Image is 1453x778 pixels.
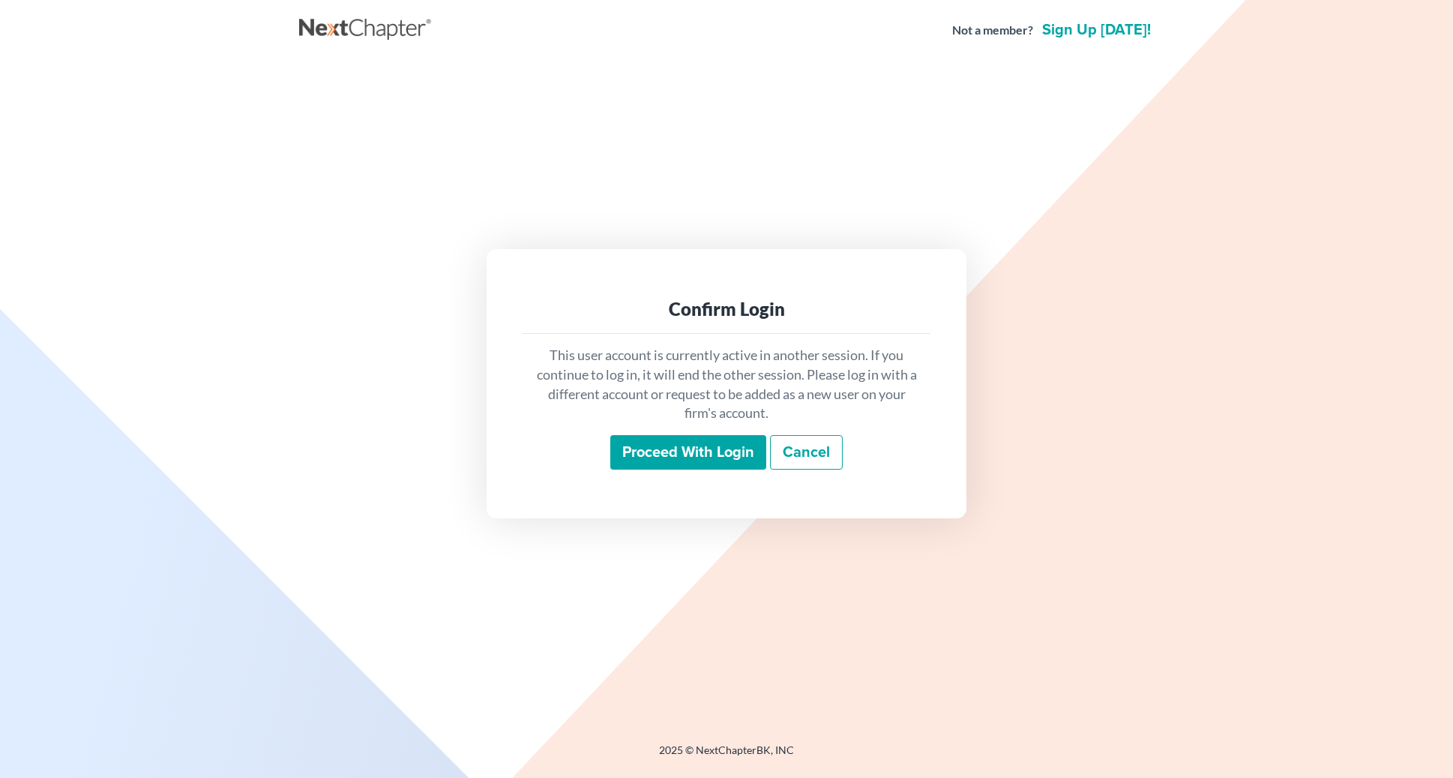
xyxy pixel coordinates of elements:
[952,22,1033,39] strong: Not a member?
[535,297,918,321] div: Confirm Login
[610,435,766,470] input: Proceed with login
[535,346,918,423] p: This user account is currently active in another session. If you continue to log in, it will end ...
[770,435,843,470] a: Cancel
[1039,23,1154,38] a: Sign up [DATE]!
[299,743,1154,770] div: 2025 © NextChapterBK, INC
